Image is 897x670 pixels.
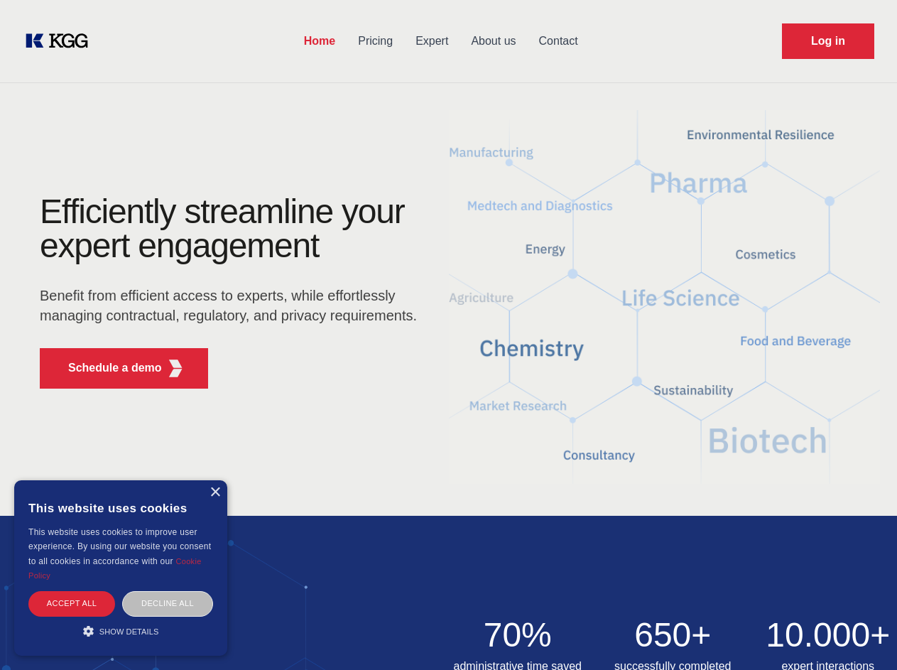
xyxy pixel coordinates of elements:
a: Request Demo [782,23,874,59]
a: KOL Knowledge Platform: Talk to Key External Experts (KEE) [23,30,99,53]
iframe: Chat Widget [826,602,897,670]
h2: 650+ [604,618,742,652]
a: Contact [528,23,589,60]
a: Home [293,23,347,60]
a: Cookie Policy [28,557,202,580]
span: Show details [99,627,159,636]
div: This website uses cookies [28,491,213,525]
h1: Efficiently streamline your expert engagement [40,195,426,263]
a: Expert [404,23,460,60]
span: This website uses cookies to improve user experience. By using our website you consent to all coo... [28,527,211,566]
div: Accept all [28,591,115,616]
h2: 70% [449,618,587,652]
p: Benefit from efficient access to experts, while effortlessly managing contractual, regulatory, an... [40,286,426,325]
p: Schedule a demo [68,360,162,377]
a: About us [460,23,527,60]
div: Show details [28,624,213,638]
img: KGG Fifth Element RED [167,360,185,377]
a: Pricing [347,23,404,60]
div: Close [210,487,220,498]
img: KGG Fifth Element RED [449,92,881,502]
button: Schedule a demoKGG Fifth Element RED [40,348,208,389]
div: Decline all [122,591,213,616]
